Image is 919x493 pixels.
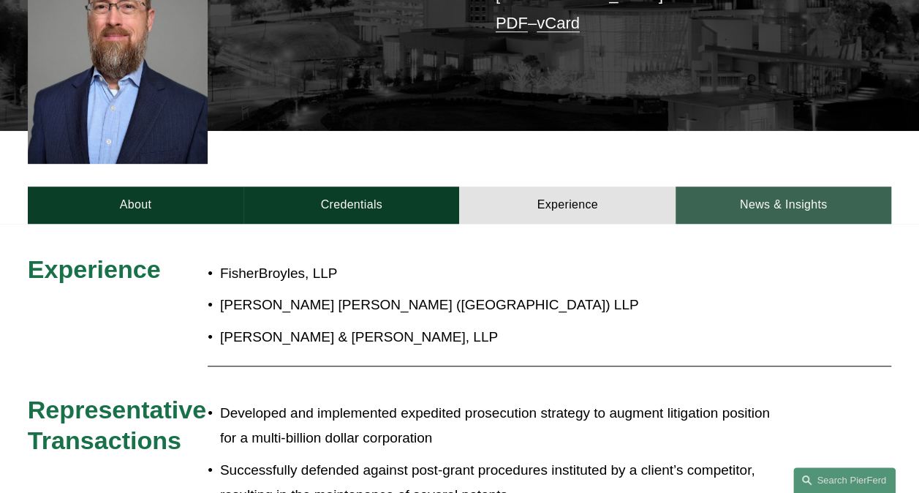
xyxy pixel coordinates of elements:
[496,14,528,32] a: PDF
[220,325,784,350] p: [PERSON_NAME] & [PERSON_NAME], LLP
[28,187,243,224] a: About
[220,261,784,286] p: FisherBroyles, LLP
[459,187,675,224] a: Experience
[243,187,459,224] a: Credentials
[220,401,784,451] p: Developed and implemented expedited prosecution strategy to augment litigation position for a mul...
[220,293,784,317] p: [PERSON_NAME] [PERSON_NAME] ([GEOGRAPHIC_DATA]) LLP
[793,467,896,493] a: Search this site
[676,187,891,224] a: News & Insights
[28,255,161,283] span: Experience
[28,396,213,454] span: Representative Transactions
[537,14,580,32] a: vCard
